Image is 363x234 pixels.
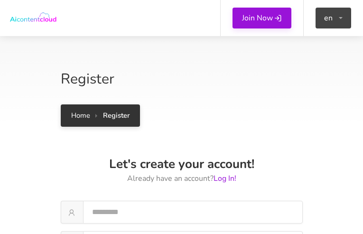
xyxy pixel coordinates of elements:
a: Join Now [233,8,291,28]
button: en [316,8,351,28]
span: Join Now [242,13,273,23]
span: Already have an account? [61,172,303,185]
h3: Let's create your account! [61,158,303,170]
h2: Register [61,70,303,89]
a: Log In! [214,173,236,184]
span: en [324,8,335,28]
li: Register [95,110,130,121]
img: AI Content Cloud - AI Powered Content, Code & Image Generator [9,9,57,26]
a: Home [71,111,90,120]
